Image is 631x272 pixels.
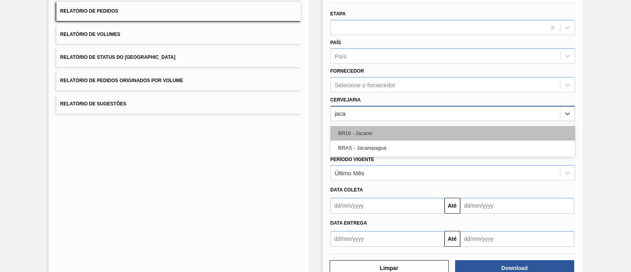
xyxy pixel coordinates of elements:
button: Relatório de Pedidos Originados por Volume [56,71,301,90]
span: Relatório de Sugestões [60,101,127,107]
div: Último Mês [335,170,364,176]
button: Relatório de Status do [GEOGRAPHIC_DATA] [56,48,301,67]
span: Relatório de Status do [GEOGRAPHIC_DATA] [60,54,175,60]
div: BRAS - Jacarepaguá [330,141,575,155]
label: Período Vigente [330,157,374,162]
div: BR16 - Jacareí [330,126,575,141]
label: Fornecedor [330,68,364,74]
input: dd/mm/yyyy [330,231,444,247]
button: Relatório de Pedidos [56,2,301,21]
span: Relatório de Volumes [60,32,120,37]
span: Relatório de Pedidos Originados por Volume [60,78,183,83]
label: Cervejaria [330,97,361,103]
button: Até [444,198,460,214]
button: Relatório de Volumes [56,25,301,44]
label: País [330,40,341,45]
span: Data Entrega [330,220,367,226]
button: Relatório de Sugestões [56,94,301,114]
input: dd/mm/yyyy [460,231,574,247]
span: Data coleta [330,187,363,193]
span: Relatório de Pedidos [60,8,118,14]
button: Até [444,231,460,247]
div: País [335,53,347,60]
div: Selecione o fornecedor [335,82,396,88]
input: dd/mm/yyyy [330,198,444,214]
label: Etapa [330,11,346,17]
input: dd/mm/yyyy [460,198,574,214]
